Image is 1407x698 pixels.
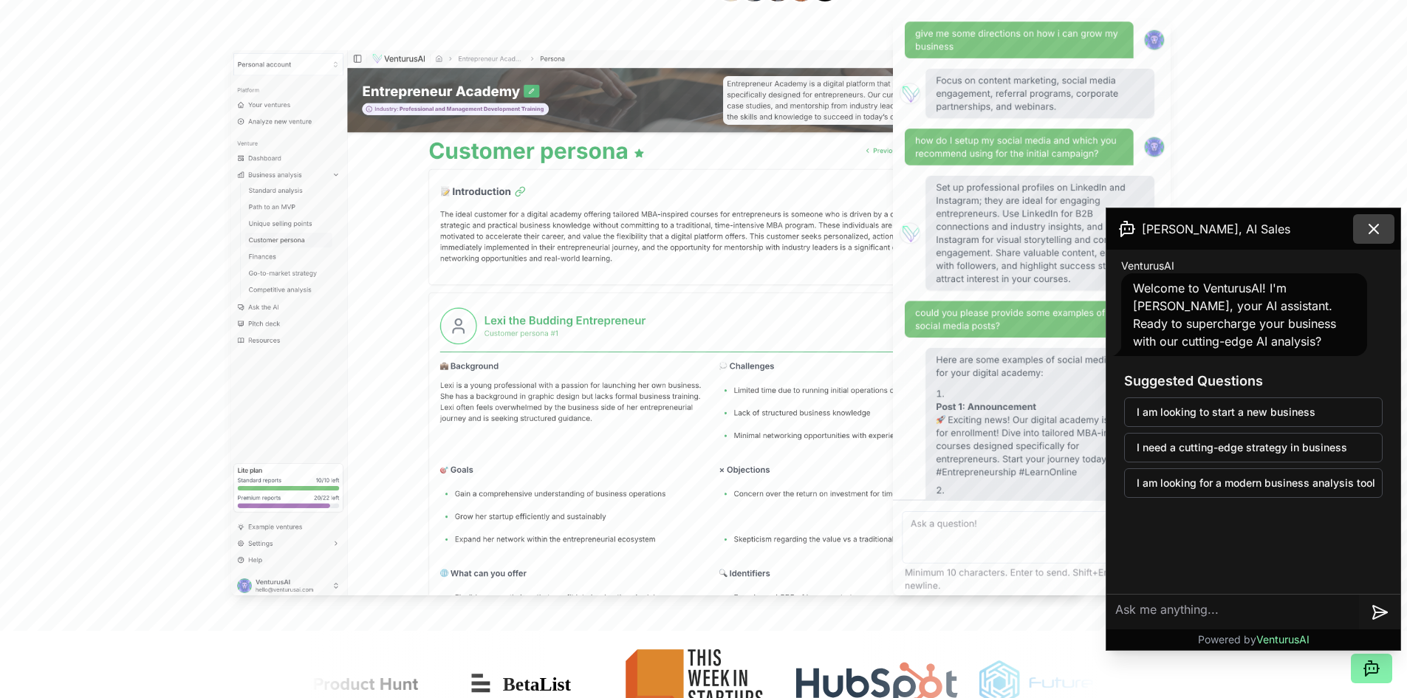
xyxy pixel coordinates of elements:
[1124,468,1383,498] button: I am looking for a modern business analysis tool
[1124,371,1383,391] h3: Suggested Questions
[1124,397,1383,427] button: I am looking to start a new business
[1198,632,1310,647] p: Powered by
[1133,281,1336,349] span: Welcome to VenturusAI! I'm [PERSON_NAME], your AI assistant. Ready to supercharge your business w...
[1142,220,1290,238] span: [PERSON_NAME], AI Sales
[1256,633,1310,646] span: VenturusAI
[1124,433,1383,462] button: I need a cutting-edge strategy in business
[1121,259,1174,273] span: VenturusAI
